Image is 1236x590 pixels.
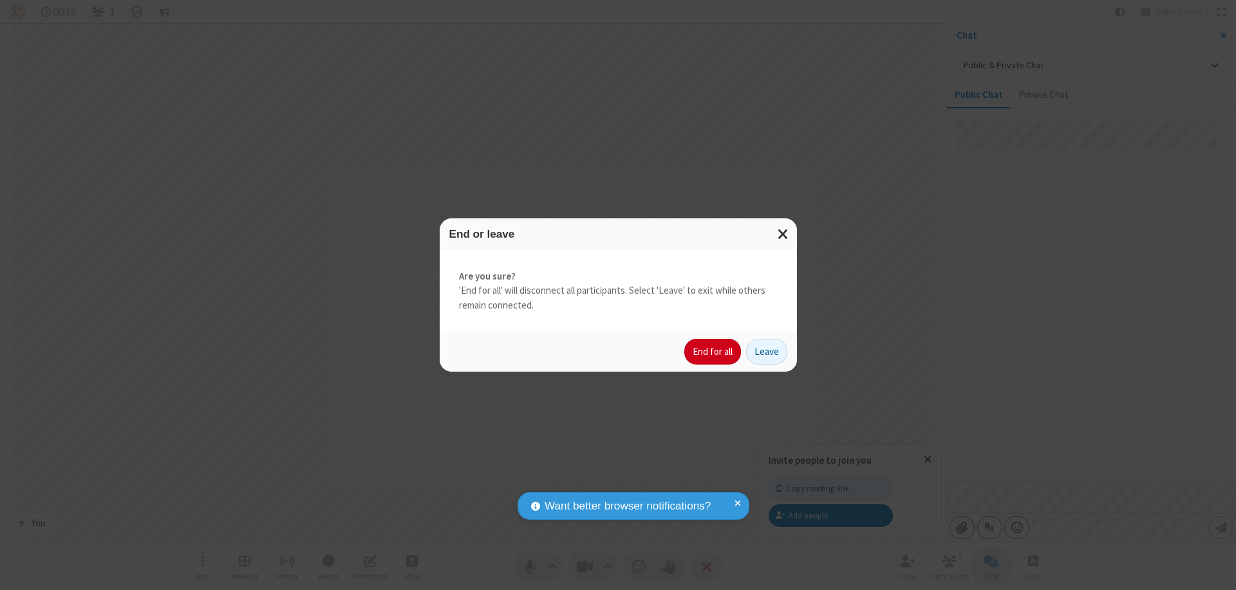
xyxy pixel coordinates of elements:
[440,250,797,332] div: 'End for all' will disconnect all participants. Select 'Leave' to exit while others remain connec...
[770,218,797,250] button: Close modal
[459,269,778,284] strong: Are you sure?
[545,498,711,515] span: Want better browser notifications?
[684,339,741,365] button: End for all
[746,339,787,365] button: Leave
[449,228,787,240] h3: End or leave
